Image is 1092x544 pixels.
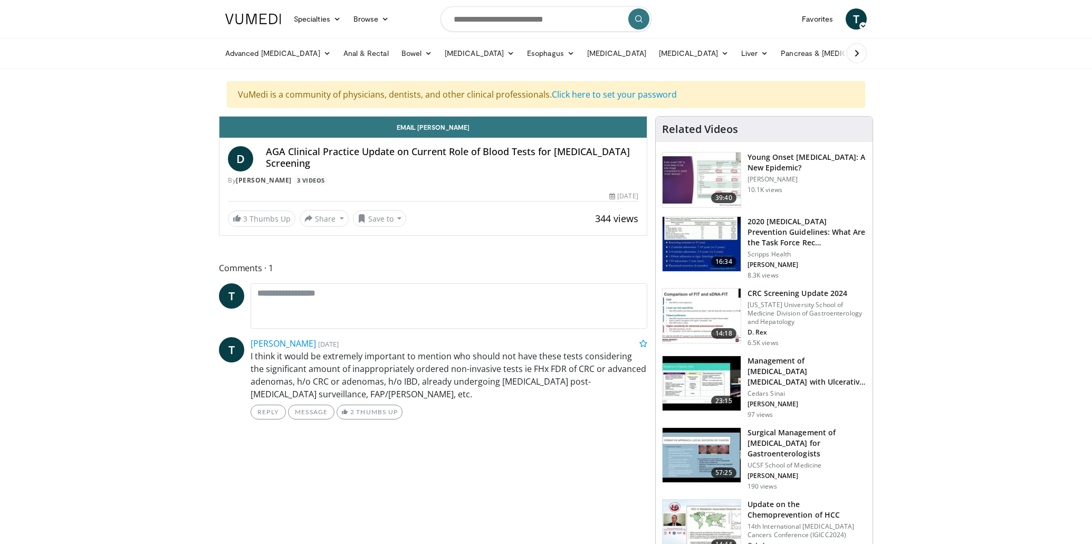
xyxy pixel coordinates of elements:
[663,289,741,343] img: 91500494-a7c6-4302-a3df-6280f031e251.150x105_q85_crop-smart_upscale.jpg
[219,337,244,362] a: T
[748,186,782,194] p: 10.1K views
[353,210,407,227] button: Save to
[711,256,736,267] span: 16:34
[219,43,337,64] a: Advanced [MEDICAL_DATA]
[581,43,653,64] a: [MEDICAL_DATA]
[595,212,638,225] span: 344 views
[748,389,866,398] p: Cedars Sinai
[318,339,339,349] small: [DATE]
[251,350,647,400] p: I think it would be extremely important to mention who should not have these tests considering th...
[846,8,867,30] a: T
[748,271,779,280] p: 8.3K views
[748,175,866,184] p: [PERSON_NAME]
[748,400,866,408] p: [PERSON_NAME]
[227,81,865,108] div: VuMedi is a community of physicians, dentists, and other clinical professionals.
[711,328,736,339] span: 14:18
[228,211,295,227] a: 3 Thumbs Up
[228,146,253,171] a: D
[609,192,638,201] div: [DATE]
[748,482,777,491] p: 190 views
[663,356,741,411] img: 5fe88c0f-9f33-4433-ade1-79b064a0283b.150x105_q85_crop-smart_upscale.jpg
[350,408,355,416] span: 2
[662,123,738,136] h4: Related Videos
[337,405,403,419] a: 2 Thumbs Up
[228,176,638,185] div: By
[748,261,866,269] p: [PERSON_NAME]
[219,283,244,309] a: T
[663,217,741,272] img: 1ac37fbe-7b52-4c81-8c6c-a0dd688d0102.150x105_q85_crop-smart_upscale.jpg
[395,43,438,64] a: Bowel
[748,411,773,419] p: 97 views
[748,339,779,347] p: 6.5K views
[662,152,866,208] a: 39:40 Young Onset [MEDICAL_DATA]: A New Epidemic? [PERSON_NAME] 10.1K views
[774,43,898,64] a: Pancreas & [MEDICAL_DATA]
[243,214,247,224] span: 3
[748,250,866,259] p: Scripps Health
[219,261,647,275] span: Comments 1
[288,405,334,419] a: Message
[337,43,395,64] a: Anal & Rectal
[288,8,347,30] a: Specialties
[796,8,839,30] a: Favorites
[748,499,866,520] h3: Update on the Chemoprevention of HCC
[711,193,736,203] span: 39:40
[662,216,866,280] a: 16:34 2020 [MEDICAL_DATA] Prevention Guidelines: What Are the Task Force Rec… Scripps Health [PER...
[748,522,866,539] p: 14th International [MEDICAL_DATA] Cancers Conference (IGICC2024)
[663,152,741,207] img: b23cd043-23fa-4b3f-b698-90acdd47bf2e.150x105_q85_crop-smart_upscale.jpg
[653,43,735,64] a: [MEDICAL_DATA]
[748,152,866,173] h3: Young Onset [MEDICAL_DATA]: A New Epidemic?
[662,427,866,491] a: 57:25 Surgical Management of [MEDICAL_DATA] for Gastroenterologists UCSF School of Medicine [PERS...
[251,338,316,349] a: [PERSON_NAME]
[266,146,638,169] h4: AGA Clinical Practice Update on Current Role of Blood Tests for [MEDICAL_DATA] Screening
[748,328,866,337] p: D. Rex
[521,43,581,64] a: Esophagus
[219,117,647,138] a: Email [PERSON_NAME]
[236,176,292,185] a: [PERSON_NAME]
[663,428,741,483] img: 00707986-8314-4f7d-9127-27a2ffc4f1fa.150x105_q85_crop-smart_upscale.jpg
[225,14,281,24] img: VuMedi Logo
[748,216,866,248] h3: 2020 [MEDICAL_DATA] Prevention Guidelines: What Are the Task Force Rec…
[748,288,866,299] h3: CRC Screening Update 2024
[711,396,736,406] span: 23:15
[711,467,736,478] span: 57:25
[552,89,677,100] a: Click here to set your password
[662,288,866,347] a: 14:18 CRC Screening Update 2024 [US_STATE] University School of Medicine Division of Gastroentero...
[347,8,396,30] a: Browse
[440,6,652,32] input: Search topics, interventions
[438,43,521,64] a: [MEDICAL_DATA]
[662,356,866,419] a: 23:15 Management of [MEDICAL_DATA] [MEDICAL_DATA] with Ulcerative [MEDICAL_DATA] Cedars Sinai [PE...
[293,176,328,185] a: 3 Videos
[748,472,866,480] p: [PERSON_NAME]
[300,210,349,227] button: Share
[748,301,866,326] p: [US_STATE] University School of Medicine Division of Gastroenterology and Hepatology
[735,43,774,64] a: Liver
[251,405,286,419] a: Reply
[748,461,866,470] p: UCSF School of Medicine
[748,356,866,387] h3: Management of [MEDICAL_DATA] [MEDICAL_DATA] with Ulcerative [MEDICAL_DATA]
[748,427,866,459] h3: Surgical Management of [MEDICAL_DATA] for Gastroenterologists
